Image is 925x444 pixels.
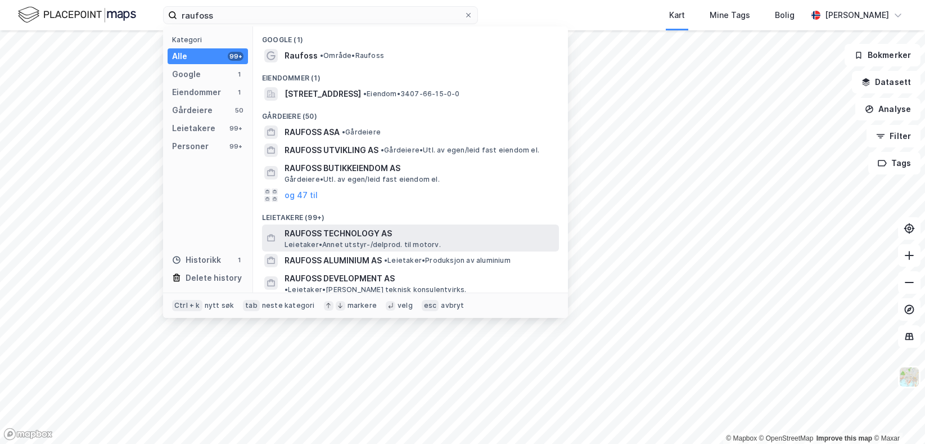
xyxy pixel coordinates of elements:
span: • [285,285,288,294]
div: neste kategori [262,301,315,310]
div: Leietakere [172,122,215,135]
div: 1 [234,255,243,264]
div: nytt søk [205,301,234,310]
input: Søk på adresse, matrikkel, gårdeiere, leietakere eller personer [177,7,464,24]
button: Tags [868,152,921,174]
span: Leietaker • Produksjon av aluminium [384,256,511,265]
span: RAUFOSS ALUMINIUM AS [285,254,382,267]
span: • [363,89,367,98]
button: Datasett [852,71,921,93]
span: RAUFOSS DEVELOPMENT AS [285,272,395,285]
span: RAUFOSS UTVIKLING AS [285,143,378,157]
img: logo.f888ab2527a4732fd821a326f86c7f29.svg [18,5,136,25]
div: Delete history [186,271,242,285]
span: [STREET_ADDRESS] [285,87,361,101]
span: Gårdeiere • Utl. av egen/leid fast eiendom el. [381,146,539,155]
div: Mine Tags [710,8,750,22]
div: 99+ [228,124,243,133]
div: Eiendommer [172,86,221,99]
div: Gårdeiere (50) [253,103,568,123]
div: 1 [234,88,243,97]
a: Improve this map [816,434,872,442]
button: Filter [867,125,921,147]
span: RAUFOSS BUTIKKEIENDOM AS [285,162,554,175]
span: • [320,51,323,60]
a: Mapbox homepage [3,428,53,441]
span: RAUFOSS TECHNOLOGY AS [285,227,554,240]
span: RAUFOSS ASA [285,125,340,139]
div: Ctrl + k [172,300,202,311]
div: [PERSON_NAME] [825,8,889,22]
div: markere [348,301,377,310]
div: tab [243,300,260,311]
span: Eiendom • 3407-66-15-0-0 [363,89,460,98]
span: • [342,128,345,136]
div: Google [172,68,201,81]
button: og 47 til [285,189,318,202]
div: Gårdeiere [172,104,213,117]
div: Google (1) [253,26,568,47]
div: velg [398,301,413,310]
div: 50 [234,106,243,115]
span: • [381,146,384,154]
img: Z [899,366,920,388]
a: Mapbox [726,434,757,442]
span: Raufoss [285,49,318,62]
div: 99+ [228,52,243,61]
span: Leietaker • Annet utstyr-/delprod. til motorv. [285,240,441,249]
span: Gårdeiere [342,128,381,137]
div: Personer [172,140,209,153]
iframe: Chat Widget [869,390,925,444]
a: OpenStreetMap [759,434,814,442]
div: esc [422,300,439,311]
div: Historikk [172,253,221,267]
div: Kategori [172,35,248,44]
span: • [384,256,387,264]
button: Bokmerker [845,44,921,66]
span: Leietaker • [PERSON_NAME] teknisk konsulentvirks. [285,285,467,294]
div: Alle [172,50,187,63]
div: Leietakere (99+) [253,204,568,225]
div: avbryt [441,301,464,310]
span: Gårdeiere • Utl. av egen/leid fast eiendom el. [285,175,440,184]
div: Kart [669,8,685,22]
button: Analyse [855,98,921,120]
div: Eiendommer (1) [253,65,568,85]
div: 1 [234,70,243,79]
span: Område • Raufoss [320,51,384,60]
div: 99+ [228,142,243,151]
div: Bolig [775,8,795,22]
